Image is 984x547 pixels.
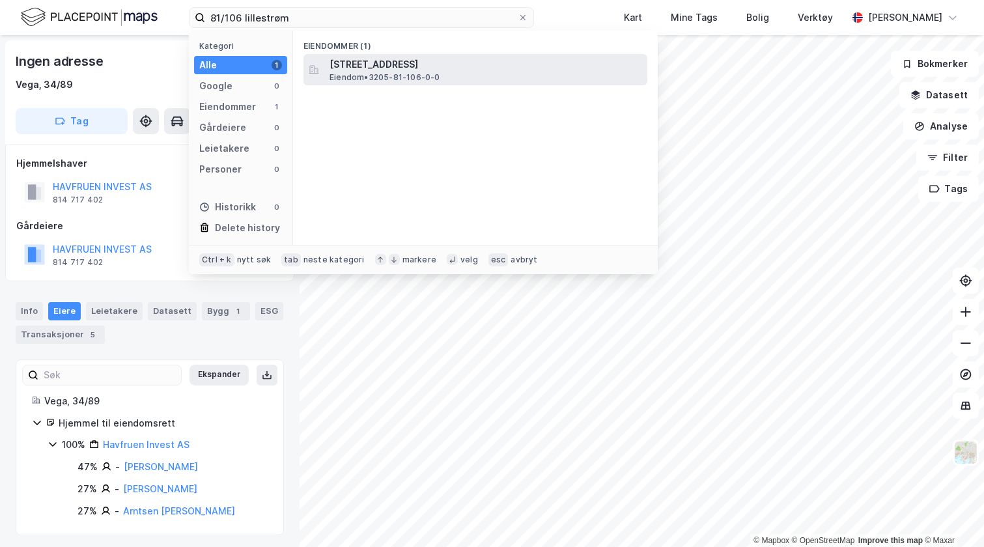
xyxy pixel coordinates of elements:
div: 27% [77,481,97,497]
span: Eiendom • 3205-81-106-0-0 [330,72,440,83]
span: [STREET_ADDRESS] [330,57,642,72]
a: [PERSON_NAME] [124,461,198,472]
div: Mine Tags [671,10,718,25]
div: 0 [272,143,282,154]
div: 5 [87,328,100,341]
div: 100% [62,437,85,453]
div: Info [16,302,43,320]
div: Ctrl + k [199,253,234,266]
div: nytt søk [237,255,272,265]
div: Leietakere [86,302,143,320]
div: Personer [199,161,242,177]
div: Eiere [48,302,81,320]
button: Bokmerker [891,51,979,77]
div: Hjemmelshaver [16,156,283,171]
div: Kart [624,10,642,25]
input: Søk [38,365,181,385]
a: Improve this map [858,536,923,545]
img: logo.f888ab2527a4732fd821a326f86c7f29.svg [21,6,158,29]
button: Datasett [899,82,979,108]
div: avbryt [511,255,537,265]
input: Søk på adresse, matrikkel, gårdeiere, leietakere eller personer [205,8,518,27]
div: Delete history [215,220,280,236]
div: Ingen adresse [16,51,105,72]
div: Kategori [199,41,287,51]
div: Leietakere [199,141,249,156]
div: Google [199,78,232,94]
div: 814 717 402 [53,257,103,268]
div: 0 [272,81,282,91]
img: Z [953,440,978,465]
a: Arntsen [PERSON_NAME] [123,505,235,516]
button: Tag [16,108,128,134]
div: 1 [272,102,282,112]
a: Havfruen Invest AS [103,439,190,450]
div: - [115,481,119,497]
div: neste kategori [303,255,365,265]
div: Eiendommer [199,99,256,115]
div: Historikk [199,199,256,215]
div: 27% [77,503,97,519]
div: - [115,459,120,475]
button: Tags [918,176,979,202]
div: 0 [272,164,282,175]
button: Filter [916,145,979,171]
div: Eiendommer (1) [293,31,658,54]
div: Vega, 34/89 [16,77,73,92]
div: Verktøy [798,10,833,25]
div: 0 [272,202,282,212]
div: Kontrollprogram for chat [919,484,984,547]
div: Gårdeiere [16,218,283,234]
div: ESG [255,302,283,320]
a: OpenStreetMap [792,536,855,545]
div: Alle [199,57,217,73]
div: Datasett [148,302,197,320]
div: tab [281,253,301,266]
a: Mapbox [753,536,789,545]
div: Gårdeiere [199,120,246,135]
div: 1 [272,60,282,70]
div: 1 [232,305,245,318]
div: 47% [77,459,98,475]
a: [PERSON_NAME] [123,483,197,494]
div: Transaksjoner [16,326,105,344]
div: 814 717 402 [53,195,103,205]
div: Hjemmel til eiendomsrett [59,415,268,431]
div: markere [402,255,436,265]
div: esc [488,253,509,266]
button: Ekspander [190,365,249,386]
div: Bolig [746,10,769,25]
div: - [115,503,119,519]
iframe: Chat Widget [919,484,984,547]
button: Analyse [903,113,979,139]
div: velg [460,255,478,265]
div: Vega, 34/89 [44,393,268,409]
div: Bygg [202,302,250,320]
div: [PERSON_NAME] [868,10,942,25]
div: 0 [272,122,282,133]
